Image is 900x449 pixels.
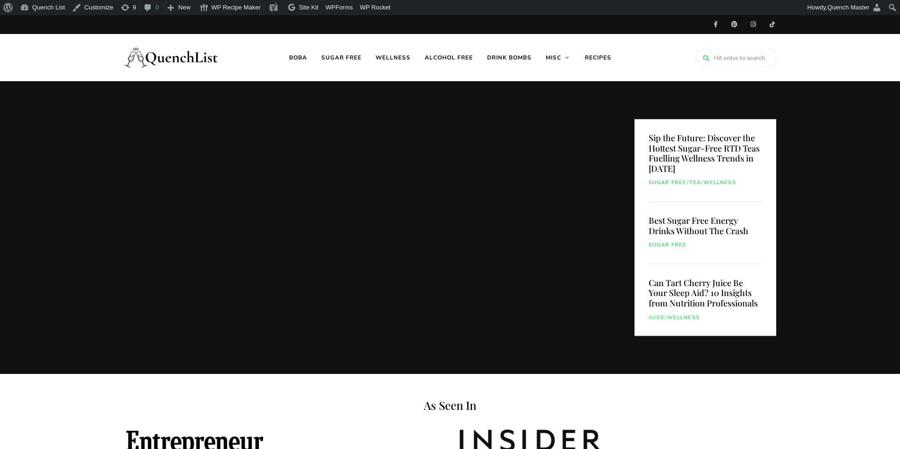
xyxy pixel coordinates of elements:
[703,179,736,187] a: Wellness
[649,313,665,322] a: Juice
[299,4,318,11] span: Site Kit
[649,313,762,322] div: /
[689,179,701,187] a: Tea
[539,34,578,81] a: Misc
[369,34,418,81] a: Wellness
[282,34,314,81] a: Boba
[124,398,776,413] h5: As Seen In
[827,4,869,11] span: Quench Master
[649,179,762,187] div: / /
[725,15,744,34] a: Pinterest
[763,15,782,34] a: TikTok
[578,34,618,81] a: Recipes
[124,39,219,76] img: Quench List
[696,49,776,67] input: Hit enter to search
[667,313,700,322] a: Wellness
[744,15,763,34] a: Instagram
[418,34,480,81] a: Alcohol free
[649,179,687,187] a: Sugar free
[649,241,687,250] a: Sugar free
[314,34,369,81] a: Sugar free
[480,34,539,81] a: Drink Bombs
[706,15,725,34] a: Facebook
